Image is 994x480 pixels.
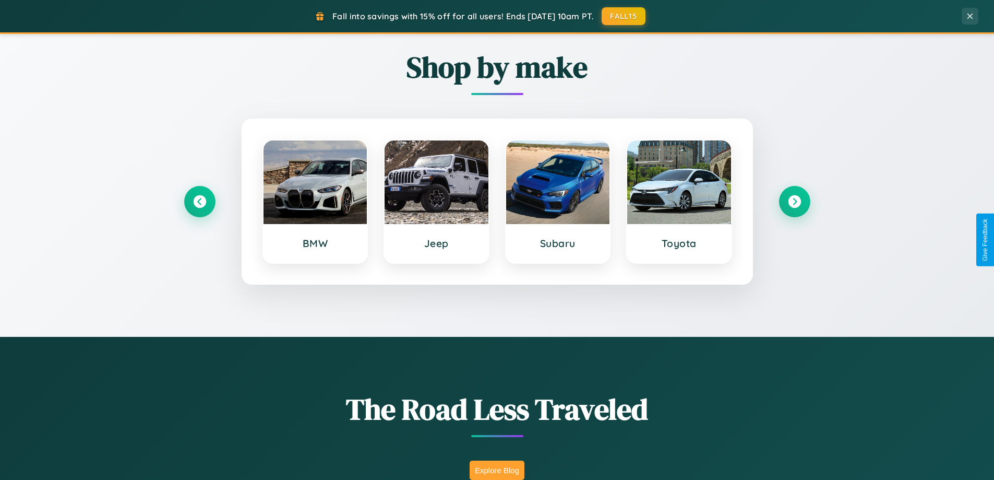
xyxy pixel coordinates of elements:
[602,7,645,25] button: FALL15
[184,389,810,429] h1: The Road Less Traveled
[981,219,989,261] div: Give Feedback
[638,237,721,250] h3: Toyota
[274,237,357,250] h3: BMW
[517,237,600,250] h3: Subaru
[470,461,524,480] button: Explore Blog
[332,11,594,21] span: Fall into savings with 15% off for all users! Ends [DATE] 10am PT.
[395,237,478,250] h3: Jeep
[184,47,810,87] h2: Shop by make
